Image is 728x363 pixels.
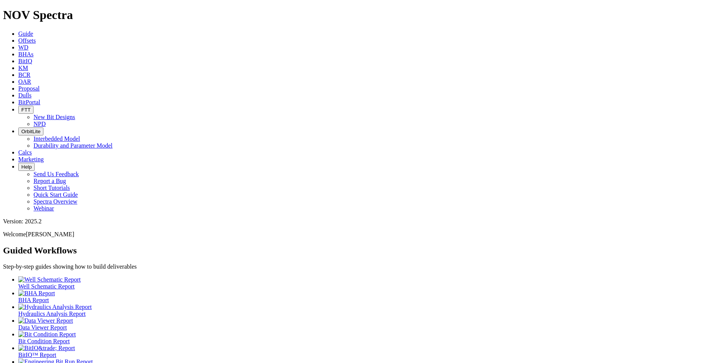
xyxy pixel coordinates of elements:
[18,163,35,171] button: Help
[18,276,725,290] a: Well Schematic Report Well Schematic Report
[18,345,725,358] a: BitIQ&trade; Report BitIQ™ Report
[3,8,725,22] h1: NOV Spectra
[34,171,79,177] a: Send Us Feedback
[34,185,70,191] a: Short Tutorials
[21,129,40,134] span: OrbitLite
[34,142,113,149] a: Durability and Parameter Model
[18,58,32,64] a: BitIQ
[18,317,725,331] a: Data Viewer Report Data Viewer Report
[18,127,43,135] button: OrbitLite
[34,114,75,120] a: New Bit Designs
[18,65,28,71] a: KM
[18,283,75,290] span: Well Schematic Report
[18,106,34,114] button: FTT
[18,310,86,317] span: Hydraulics Analysis Report
[18,345,75,352] img: BitIQ&trade; Report
[18,290,55,297] img: BHA Report
[18,78,31,85] a: OAR
[26,231,74,237] span: [PERSON_NAME]
[21,164,32,170] span: Help
[3,231,725,238] p: Welcome
[18,331,76,338] img: Bit Condition Report
[34,198,77,205] a: Spectra Overview
[18,304,725,317] a: Hydraulics Analysis Report Hydraulics Analysis Report
[18,290,725,303] a: BHA Report BHA Report
[3,263,725,270] p: Step-by-step guides showing how to build deliverables
[34,191,78,198] a: Quick Start Guide
[18,72,30,78] a: BCR
[34,121,46,127] a: NPD
[18,324,67,331] span: Data Viewer Report
[18,297,49,303] span: BHA Report
[18,92,32,99] a: Dulls
[18,156,44,162] a: Marketing
[3,245,725,256] h2: Guided Workflows
[18,352,56,358] span: BitIQ™ Report
[34,178,66,184] a: Report a Bug
[18,304,92,310] img: Hydraulics Analysis Report
[18,99,40,105] a: BitPortal
[18,317,73,324] img: Data Viewer Report
[18,276,81,283] img: Well Schematic Report
[3,218,725,225] div: Version: 2025.2
[18,85,40,92] a: Proposal
[18,37,36,44] a: Offsets
[34,205,54,212] a: Webinar
[34,135,80,142] a: Interbedded Model
[18,338,70,344] span: Bit Condition Report
[18,331,725,344] a: Bit Condition Report Bit Condition Report
[18,44,29,51] a: WD
[21,107,30,113] span: FTT
[18,30,33,37] a: Guide
[18,51,34,57] a: BHAs
[18,149,32,156] a: Calcs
